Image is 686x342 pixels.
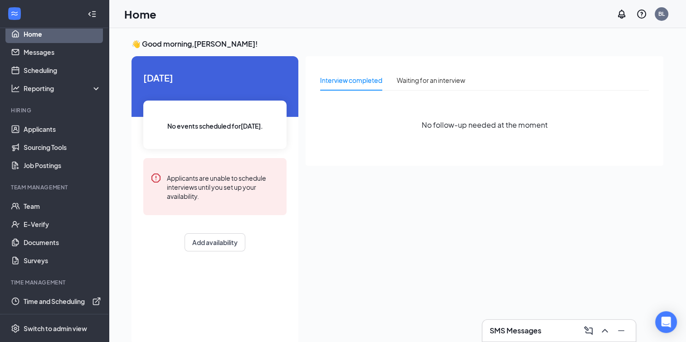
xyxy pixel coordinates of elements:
svg: QuestionInfo [636,9,647,19]
svg: Analysis [11,84,20,93]
a: Team [24,197,101,215]
div: Open Intercom Messenger [655,311,677,333]
svg: Minimize [616,325,627,336]
div: Interview completed [320,75,382,85]
button: Minimize [614,323,628,338]
div: Applicants are unable to schedule interviews until you set up your availability. [167,173,279,201]
svg: Settings [11,324,20,333]
button: Add availability [185,233,245,251]
a: Applicants [24,120,101,138]
div: Reporting [24,84,102,93]
span: [DATE] [143,71,287,85]
span: No events scheduled for [DATE] . [167,121,263,131]
div: Team Management [11,183,99,191]
h1: Home [124,6,156,22]
svg: Notifications [616,9,627,19]
a: Sourcing Tools [24,138,101,156]
div: TIME MANAGEMENT [11,279,99,286]
a: Time and SchedulingExternalLink [24,292,101,310]
svg: ChevronUp [599,325,610,336]
svg: Error [151,173,161,183]
div: BL [658,10,665,18]
span: No follow-up needed at the moment [422,119,548,130]
button: ChevronUp [598,323,612,338]
svg: Collapse [88,10,97,19]
a: Surveys [24,251,101,270]
a: E-Verify [24,215,101,233]
svg: WorkstreamLogo [10,9,19,18]
h3: 👋 Good morning, [PERSON_NAME] ! [131,39,663,49]
div: Waiting for an interview [397,75,465,85]
div: Switch to admin view [24,324,87,333]
a: Messages [24,43,101,61]
a: Scheduling [24,61,101,79]
button: ComposeMessage [581,323,596,338]
h3: SMS Messages [490,326,541,336]
svg: ComposeMessage [583,325,594,336]
div: Hiring [11,106,99,114]
a: Documents [24,233,101,251]
a: Job Postings [24,156,101,174]
a: Home [24,25,101,43]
